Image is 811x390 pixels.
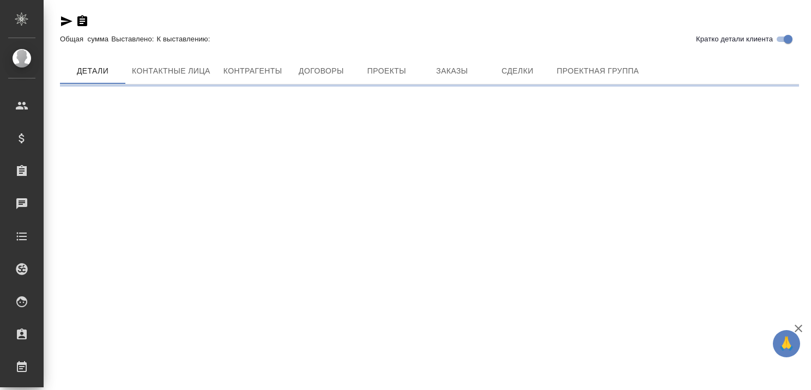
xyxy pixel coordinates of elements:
button: Скопировать ссылку для ЯМессенджера [60,15,73,28]
span: Сделки [491,64,543,78]
span: Контрагенты [223,64,282,78]
button: 🙏 [773,330,800,357]
button: Скопировать ссылку [76,15,89,28]
span: Договоры [295,64,347,78]
span: Детали [66,64,119,78]
p: Выставлено: [111,35,156,43]
p: Общая сумма [60,35,111,43]
span: Кратко детали клиента [696,34,773,45]
span: 🙏 [777,332,796,355]
p: К выставлению: [157,35,213,43]
span: Заказы [426,64,478,78]
span: Проекты [360,64,413,78]
span: Контактные лица [132,64,210,78]
span: Проектная группа [556,64,639,78]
